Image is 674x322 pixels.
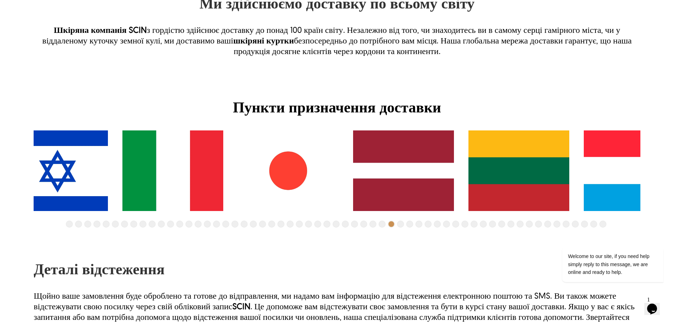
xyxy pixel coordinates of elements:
a: шкіряні куртки [233,35,294,46]
button: Перейти до слайда 37 [397,221,404,228]
button: Перейти до слайда 49 [507,221,514,228]
button: Перейти до слайду 15 [195,221,202,228]
button: Перейти до слайду 18 [222,221,229,228]
button: Перейти до слайду 30 [333,221,340,228]
button: Перейти до слайда 35 [379,221,386,228]
button: Перейти до слайда 13 [176,221,183,228]
button: Перейти до слайду 4 [93,221,100,228]
button: Перейти до слайду 10 [149,221,156,228]
a: SCIN [232,301,250,311]
font: Щойно ваше замовлення буде оброблено та готове до відправлення, ми надамо вам інформацію для відс... [34,290,616,311]
button: Перейти до слайду 9 [139,221,146,228]
button: Перейти до слайду 7 [121,221,128,228]
button: Перейти до слайду 39 [415,221,422,228]
button: Перейти до слайда 32 [351,221,358,228]
button: Перейти до слайду 14 [185,221,192,228]
button: Перейти до слайда 31 [342,221,349,228]
a: Шкіряна компанія SCIN [54,24,147,35]
button: Перейти до слайда 22 [259,221,266,228]
img: Ізраїль.jpg [7,130,108,211]
button: Перейти до слайду 50 [517,221,524,228]
button: Перейти до слайда 27 [305,221,312,228]
font: Деталі відстеження [34,259,165,278]
img: Литва.jpg [468,130,569,211]
button: Перейти до слайда 47 [489,221,496,228]
img: Латвія.jpg [353,130,454,211]
button: Перейти до слайду 6 [112,221,119,228]
button: Перейти до слайда 52 [535,221,542,228]
button: Перейти до слайда 26 [296,221,303,228]
button: Перейти до слайда 25 [287,221,294,228]
button: Перейти до слайда 34 [369,221,376,228]
button: Перейти до слайда 24 [277,221,284,228]
button: Перейти до слайду 40 [425,221,432,228]
button: Перейти до слайда 48 [498,221,505,228]
button: Перейти до слайда 44 [461,221,468,228]
button: Перейти до слайда 51 [526,221,533,228]
button: Перейти до слайду 1 [66,221,73,228]
button: Перейти до слайду 20 [241,221,248,228]
iframe: віджет чату [644,294,667,315]
button: Перейти до слайда 43 [452,221,459,228]
button: Перейти до слайда 36 [388,221,395,228]
font: Пункти призначення доставки [233,98,441,116]
button: Перейти до слайда 38 [406,221,413,228]
iframe: віджет чату [540,183,667,290]
button: Перейти до слайду 11 [158,221,165,228]
button: Перейти до слайда 28 [314,221,321,228]
img: Японія.jpg [238,130,339,211]
button: Перейти до слайда 29 [323,221,330,228]
button: Перейти до слайду 17 [213,221,220,228]
button: Перейти до слайда 21 [250,221,257,228]
button: Перейти до слайду 5 [103,221,110,228]
button: Перейти до слайду 19 [231,221,238,228]
button: Перейти до слайда 33 [360,221,367,228]
button: Перейти до слайда 42 [443,221,450,228]
button: Перейти до слайду 8 [130,221,137,228]
button: Перейти до слайда 23 [268,221,275,228]
button: Перейти до слайда 2 [75,221,82,228]
font: безпосередньо до потрібного вам місця. Наша глобальна мережа доставки гарантує, що наша продукція... [234,35,632,56]
img: Італія.jpg [122,130,223,211]
button: Перейти до слайду 3 [84,221,91,228]
button: Перейти до слайда 46 [480,221,487,228]
button: Перейти до слайду 12 [167,221,174,228]
font: з гордістю здійснює доставку до понад 100 країн світу. Незалежно від того, чи знаходитесь ви в са... [42,24,620,46]
button: Перейти до слайду 16 [204,221,211,228]
button: Перейти до слайда 45 [471,221,478,228]
button: Перейти до слайда 41 [434,221,441,228]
